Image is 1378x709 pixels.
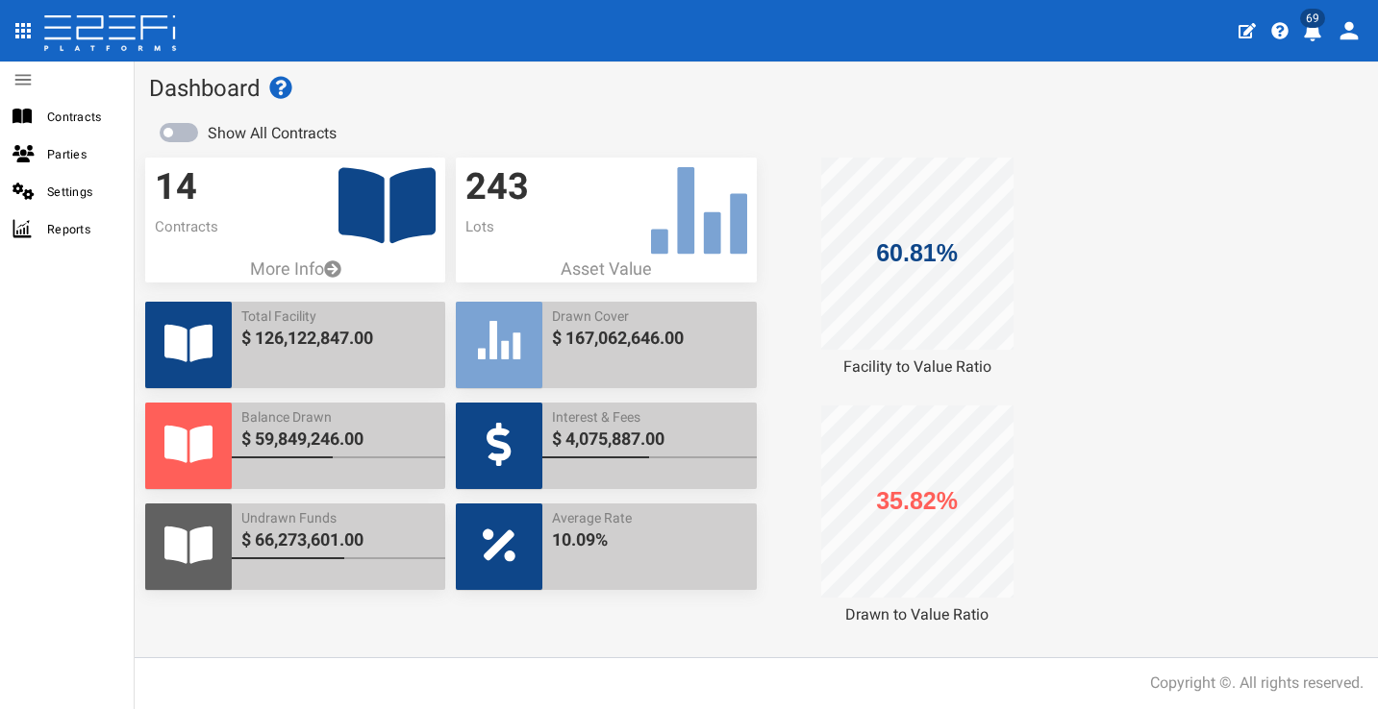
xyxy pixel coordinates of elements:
[155,167,436,208] h3: 14
[241,508,436,527] span: Undrawn Funds
[465,217,746,237] p: Lots
[552,427,746,452] span: $ 4,075,887.00
[47,106,118,128] span: Contracts
[47,218,118,240] span: Reports
[456,257,756,281] p: Asset Value
[465,167,746,208] h3: 243
[241,407,436,427] span: Balance Drawn
[208,123,337,145] label: Show All Contracts
[47,181,118,203] span: Settings
[1150,672,1364,695] div: Copyright ©. All rights reserved.
[766,604,1066,626] div: Drawn to Value Ratio
[552,326,746,351] span: $ 167,062,646.00
[241,427,436,452] span: $ 59,849,246.00
[149,76,1364,101] h1: Dashboard
[552,306,746,326] span: Drawn Cover
[552,508,746,527] span: Average Rate
[552,527,746,552] span: 10.09%
[766,356,1066,379] div: Facility to Value Ratio
[155,217,436,237] p: Contracts
[241,527,436,552] span: $ 66,273,601.00
[241,306,436,326] span: Total Facility
[552,407,746,427] span: Interest & Fees
[145,257,445,281] a: More Info
[47,143,118,165] span: Parties
[241,326,436,351] span: $ 126,122,847.00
